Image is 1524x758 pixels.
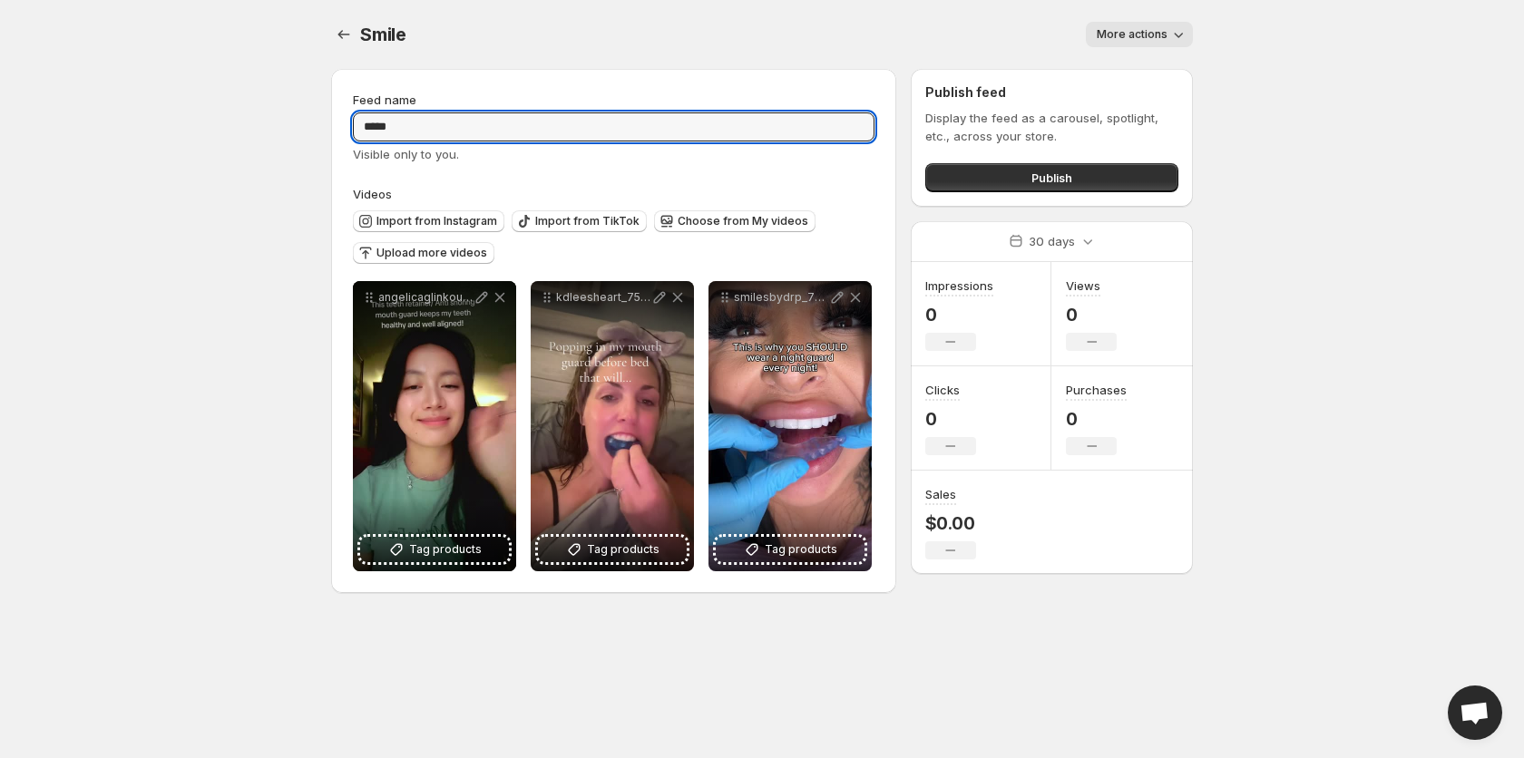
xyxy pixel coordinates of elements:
button: Settings [331,22,357,47]
span: Tag products [765,540,837,559]
p: 30 days [1029,232,1075,250]
span: Visible only to you. [353,147,459,161]
h3: Views [1066,277,1100,295]
div: smilesbydrp_7515153048151346478Tag products [708,281,872,571]
p: 0 [1066,408,1127,430]
button: Choose from My videos [654,210,816,232]
span: Publish [1031,169,1072,187]
button: Tag products [360,537,509,562]
button: More actions [1086,22,1193,47]
h3: Impressions [925,277,993,295]
button: Import from Instagram [353,210,504,232]
div: angelicaglinkous_7530472387310144799Tag products [353,281,516,571]
button: Publish [925,163,1178,192]
span: Videos [353,187,392,201]
p: angelicaglinkous_7530472387310144799 [378,290,473,305]
h3: Purchases [1066,381,1127,399]
p: kdleesheart_7530438876314357047 [556,290,650,305]
span: Tag products [587,540,659,559]
h2: Publish feed [925,83,1178,102]
p: Display the feed as a carousel, spotlight, etc., across your store. [925,109,1178,145]
p: 0 [925,304,993,326]
span: Tag products [409,540,482,559]
span: Choose from My videos [678,214,808,228]
span: Upload more videos [376,246,487,260]
h3: Sales [925,485,956,503]
button: Tag products [716,537,865,562]
p: 0 [925,408,976,430]
button: Tag products [538,537,687,562]
p: $0.00 [925,512,976,534]
span: More actions [1097,27,1167,42]
button: Import from TikTok [512,210,647,232]
span: Import from TikTok [535,214,640,228]
div: kdleesheart_7530438876314357047Tag products [531,281,694,571]
span: Feed name [353,92,416,107]
button: Upload more videos [353,242,494,264]
a: Open chat [1448,685,1502,740]
h3: Clicks [925,381,960,399]
p: 0 [1066,304,1117,326]
p: smilesbydrp_7515153048151346478 [734,290,828,305]
span: Smile [360,24,406,45]
span: Import from Instagram [376,214,497,228]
